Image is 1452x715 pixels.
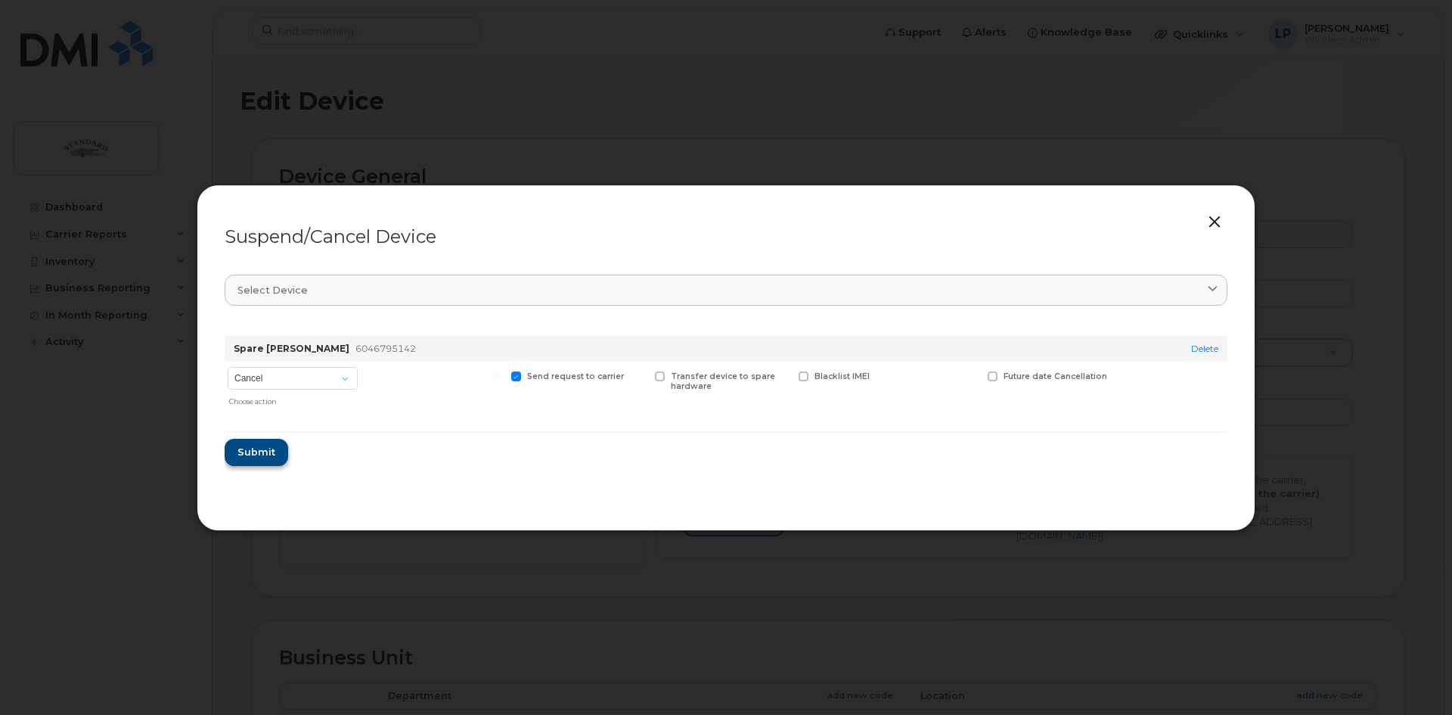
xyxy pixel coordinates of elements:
[225,275,1227,306] a: Select device
[780,371,788,379] input: Blacklist IMEI
[355,343,416,354] span: 6046795142
[225,439,288,466] button: Submit
[493,371,501,379] input: Send request to carrier
[814,371,870,381] span: Blacklist IMEI
[970,371,977,379] input: Future date Cancellation
[225,228,1227,246] div: Suspend/Cancel Device
[637,371,644,379] input: Transfer device to spare hardware
[671,371,775,391] span: Transfer device to spare hardware
[229,391,358,407] div: Choose action
[527,371,624,381] span: Send request to carrier
[237,445,275,459] span: Submit
[1191,343,1218,354] a: Delete
[1004,371,1107,381] span: Future date Cancellation
[237,283,308,297] span: Select device
[234,343,349,354] strong: Spare [PERSON_NAME]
